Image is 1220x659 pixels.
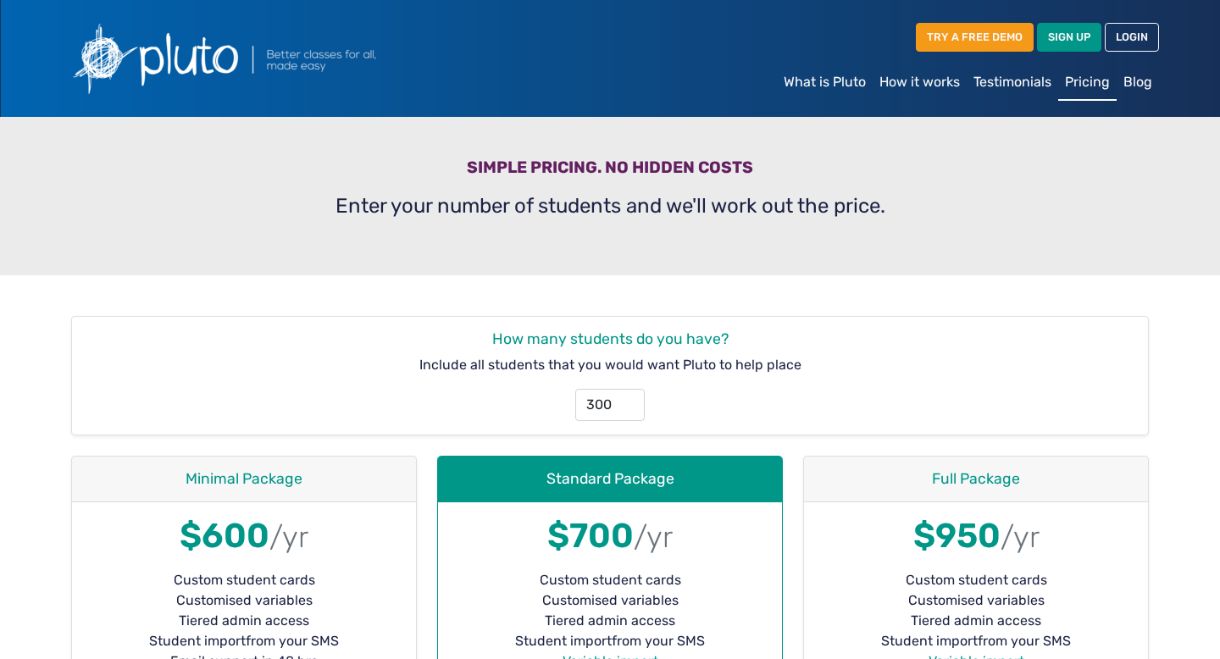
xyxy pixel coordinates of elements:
[818,570,1134,590] li: Custom student cards
[452,611,768,631] li: Tiered admin access
[72,317,1148,435] div: Include all students that you would want Pluto to help place
[967,65,1058,99] a: Testimonials
[818,590,1134,611] li: Customised variables
[86,470,402,488] h4: Minimal Package
[452,570,768,590] li: Custom student cards
[1058,65,1117,101] a: Pricing
[452,631,768,651] li: Student import
[818,516,1134,557] h1: $950
[1105,23,1159,51] a: LOGIN
[61,14,468,103] img: Pluto logo with the text Better classes for all, made easy
[818,611,1134,631] li: Tiered admin access
[777,65,873,99] a: What is Pluto
[612,631,705,651] span: from your SMS
[1037,23,1101,51] a: SIGN UP
[86,590,402,611] li: Customised variables
[818,631,1134,651] li: Student import
[452,590,768,611] li: Customised variables
[71,191,1149,221] p: Enter your number of students and we'll work out the price.
[634,519,673,555] small: /yr
[86,570,402,590] li: Custom student cards
[978,631,1071,651] span: from your SMS
[452,516,768,557] h1: $700
[86,330,1134,348] h4: How many students do you have?
[246,631,339,651] span: from your SMS
[86,516,402,557] h1: $600
[269,519,308,555] small: /yr
[71,158,1149,184] h3: Simple pricing. No hidden costs
[1001,519,1040,555] small: /yr
[452,470,768,488] h4: Standard Package
[916,23,1034,51] a: TRY A FREE DEMO
[86,631,402,651] li: Student import
[873,65,967,99] a: How it works
[1117,65,1159,99] a: Blog
[818,470,1134,488] h4: Full Package
[86,611,402,631] li: Tiered admin access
